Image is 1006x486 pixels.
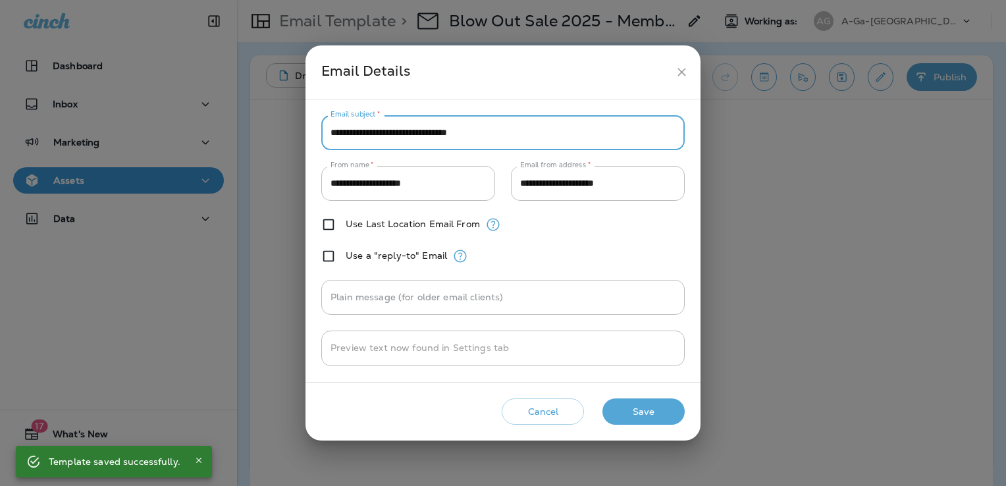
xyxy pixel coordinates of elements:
button: close [670,60,694,84]
label: Email from address [520,160,591,170]
label: Email subject [331,109,381,119]
button: Close [191,452,207,468]
div: Email Details [321,60,670,84]
label: Use Last Location Email From [346,219,480,229]
div: Template saved successfully. [49,450,180,473]
label: From name [331,160,374,170]
label: Use a "reply-to" Email [346,250,447,261]
button: Cancel [502,398,584,425]
button: Save [602,398,685,425]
